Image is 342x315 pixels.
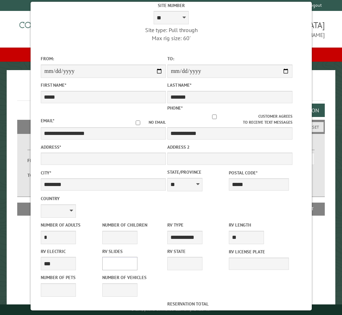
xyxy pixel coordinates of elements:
[109,34,234,42] div: Max rig size: 60'
[109,2,234,9] label: Site Number
[127,121,149,125] input: No email
[41,144,166,150] label: Address
[21,203,50,215] th: Site
[127,119,166,125] label: No email
[41,82,166,88] label: First Name
[167,144,292,150] label: Address 2
[41,118,54,124] label: Email
[17,14,105,41] img: Campground Commander
[102,222,162,228] label: Number of Children
[167,105,183,111] label: Phone
[167,82,292,88] label: Last Name
[167,222,227,228] label: RV Type
[167,113,292,125] label: Customer agrees to receive text messages
[102,248,162,255] label: RV Slides
[229,248,289,255] label: RV License Plate
[167,169,227,175] label: State/Province
[41,248,101,255] label: RV Electric
[41,195,166,202] label: Country
[131,307,211,312] small: © Campground Commander LLC. All rights reserved.
[167,301,292,307] label: Reservation Total
[41,222,101,228] label: Number of Adults
[27,142,97,150] label: Dates
[17,120,325,133] h2: Filters
[27,157,45,164] label: From:
[303,122,324,132] button: Reset
[167,55,292,62] label: To:
[170,115,258,119] input: Customer agrees to receive text messages
[102,274,162,281] label: Number of Vehicles
[41,55,166,62] label: From:
[229,169,289,176] label: Postal Code
[229,222,289,228] label: RV Length
[109,26,234,34] div: Site type: Pull through
[27,172,45,179] label: To:
[167,248,227,255] label: RV State
[41,274,101,281] label: Number of Pets
[41,169,166,176] label: City
[17,81,325,101] h1: Reservations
